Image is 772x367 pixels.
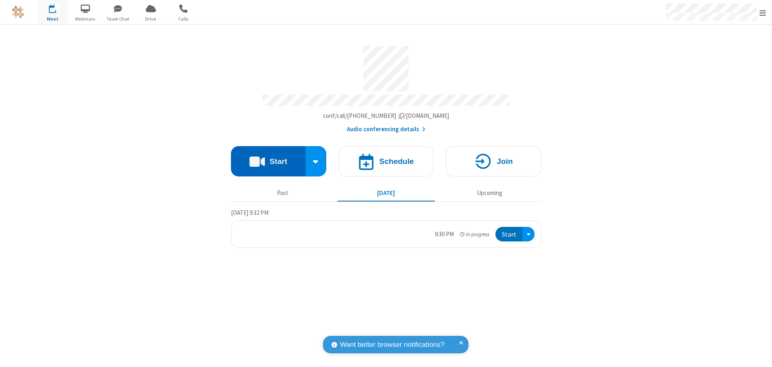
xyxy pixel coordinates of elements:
[495,227,522,242] button: Start
[12,6,24,18] img: QA Selenium DO NOT DELETE OR CHANGE
[269,157,287,165] h4: Start
[497,157,513,165] h4: Join
[103,15,133,23] span: Team Chat
[338,146,434,176] button: Schedule
[231,146,306,176] button: Start
[323,111,449,121] button: Copy my meeting room linkCopy my meeting room link
[435,230,454,239] div: 9:30 PM
[55,4,60,10] div: 1
[340,340,444,350] span: Want better browser notifications?
[231,209,269,216] span: [DATE] 9:32 PM
[38,15,68,23] span: Meet
[522,227,535,242] div: Open menu
[231,40,541,134] section: Account details
[306,146,327,176] div: Start conference options
[231,208,541,248] section: Today's Meetings
[323,112,449,120] span: Copy my meeting room link
[446,146,541,176] button: Join
[338,185,435,201] button: [DATE]
[136,15,166,23] span: Drive
[234,185,331,201] button: Past
[168,15,199,23] span: Calls
[441,185,538,201] button: Upcoming
[379,157,414,165] h4: Schedule
[70,15,101,23] span: Webinars
[347,125,426,134] button: Audio conferencing details
[460,231,489,238] em: in progress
